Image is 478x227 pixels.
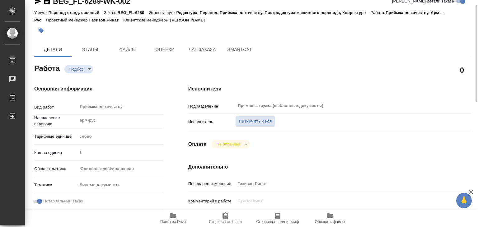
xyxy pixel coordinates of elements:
[188,85,471,93] h4: Исполнители
[371,10,386,15] p: Работа
[150,46,180,53] span: Оценки
[460,65,464,75] h2: 0
[256,220,299,224] span: Скопировать мини-бриф
[43,198,83,204] span: Нотариальный заказ
[199,210,251,227] button: Скопировать бриф
[77,180,163,190] div: Личные документы
[188,103,236,109] p: Подразделение
[89,18,124,22] p: Газизов Ринат
[304,210,356,227] button: Обновить файлы
[34,10,48,15] p: Услуга
[68,67,86,72] button: Подбор
[188,119,236,125] p: Исполнитель
[209,220,241,224] span: Скопировать бриф
[225,46,255,53] span: SmartCat
[75,46,105,53] span: Этапы
[104,10,117,15] p: Заказ:
[77,164,163,174] div: Юридическая/Финансовая
[118,10,149,15] p: BEG_FL-6289
[149,10,176,15] p: Этапы услуги
[113,46,143,53] span: Файлы
[188,141,207,148] h4: Оплата
[48,10,104,15] p: Перевод станд. срочный
[34,115,77,127] p: Направление перевода
[188,198,236,204] p: Комментарий к работе
[456,193,472,208] button: 🙏
[251,210,304,227] button: Скопировать мини-бриф
[46,18,89,22] p: Проектный менеджер
[34,104,77,110] p: Вид работ
[123,18,170,22] p: Клиентские менеджеры
[38,46,68,53] span: Детали
[34,150,77,156] p: Кол-во единиц
[77,148,163,157] input: Пустое поле
[34,85,163,93] h4: Основная информация
[34,24,48,37] button: Добавить тэг
[459,194,469,207] span: 🙏
[34,62,60,73] h2: Работа
[214,141,242,147] button: Не оплачена
[188,181,236,187] p: Последнее изменение
[315,220,345,224] span: Обновить файлы
[34,133,77,140] p: Тарифные единицы
[34,166,77,172] p: Общая тематика
[176,10,370,15] p: Редактура, Перевод, Приёмка по качеству, Постредактура машинного перевода, Корректура
[64,65,93,73] div: Подбор
[160,220,186,224] span: Папка на Drive
[187,46,217,53] span: Чат заказа
[34,182,77,188] p: Тематика
[77,131,163,142] div: слово
[211,140,250,148] div: Подбор
[239,118,272,125] span: Назначить себя
[147,210,199,227] button: Папка на Drive
[188,163,471,171] h4: Дополнительно
[170,18,209,22] p: [PERSON_NAME]
[235,116,275,127] button: Назначить себя
[235,179,448,188] input: Пустое поле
